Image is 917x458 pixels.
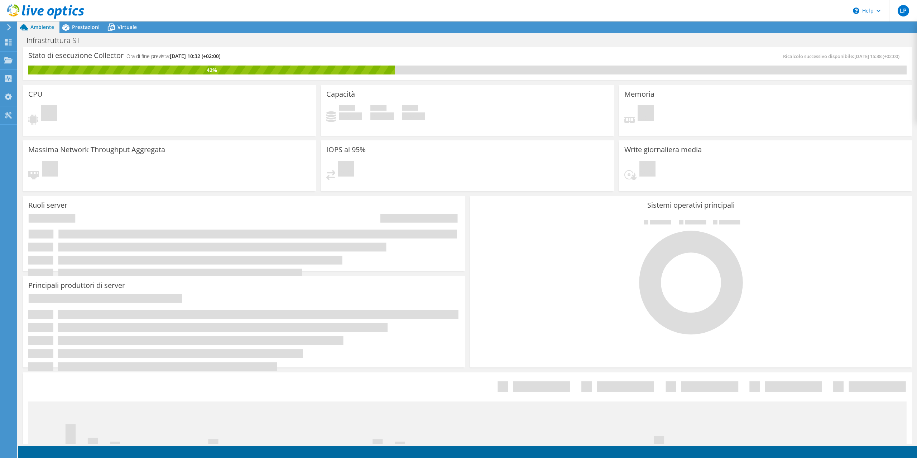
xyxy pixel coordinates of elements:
[30,24,54,30] span: Ambiente
[624,90,654,98] h3: Memoria
[783,53,903,59] span: Ricalcolo successivo disponibile:
[28,281,125,289] h3: Principali produttori di server
[170,53,220,59] span: [DATE] 10:32 (+02:00)
[624,146,702,154] h3: Write giornaliera media
[28,201,67,209] h3: Ruoli server
[28,146,165,154] h3: Massima Network Throughput Aggregata
[339,112,362,120] h4: 0 GiB
[338,161,354,178] span: In sospeso
[126,52,220,60] h4: Ora di fine prevista:
[853,8,859,14] svg: \n
[402,112,425,120] h4: 0 GiB
[638,105,654,123] span: In sospeso
[23,37,91,44] h1: Infrastruttura ST
[854,53,899,59] span: [DATE] 15:38 (+02:00)
[326,146,366,154] h3: IOPS al 95%
[370,112,394,120] h4: 0 GiB
[28,66,395,74] div: 42%
[326,90,355,98] h3: Capacità
[339,105,355,112] span: In uso
[42,161,58,178] span: In sospeso
[41,105,57,123] span: In sospeso
[402,105,418,112] span: Totale
[117,24,137,30] span: Virtuale
[72,24,100,30] span: Prestazioni
[639,161,656,178] span: In sospeso
[370,105,387,112] span: Disponibile
[898,5,909,16] span: LP
[475,201,907,209] h3: Sistemi operativi principali
[28,90,43,98] h3: CPU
